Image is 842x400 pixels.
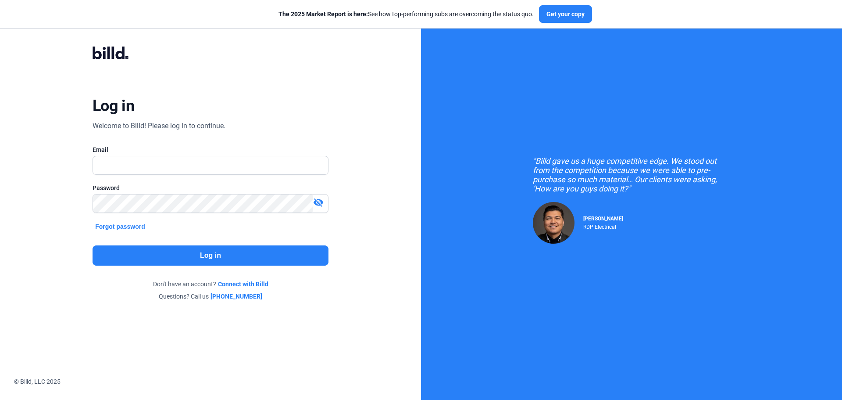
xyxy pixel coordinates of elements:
div: Don't have an account? [93,280,328,288]
button: Log in [93,245,328,266]
a: Connect with Billd [218,280,268,288]
button: Get your copy [539,5,592,23]
div: Password [93,184,328,192]
span: The 2025 Market Report is here: [278,11,368,18]
div: Log in [93,96,134,115]
div: See how top-performing subs are overcoming the status quo. [278,10,534,18]
button: Forgot password [93,222,148,231]
a: [PHONE_NUMBER] [210,292,262,301]
img: Raul Pacheco [533,202,574,244]
div: "Billd gave us a huge competitive edge. We stood out from the competition because we were able to... [533,156,730,193]
div: Welcome to Billd! Please log in to continue. [93,121,225,131]
mat-icon: visibility_off [313,197,324,208]
span: [PERSON_NAME] [583,216,623,222]
div: Questions? Call us [93,292,328,301]
div: Email [93,145,328,154]
div: RDP Electrical [583,222,623,230]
